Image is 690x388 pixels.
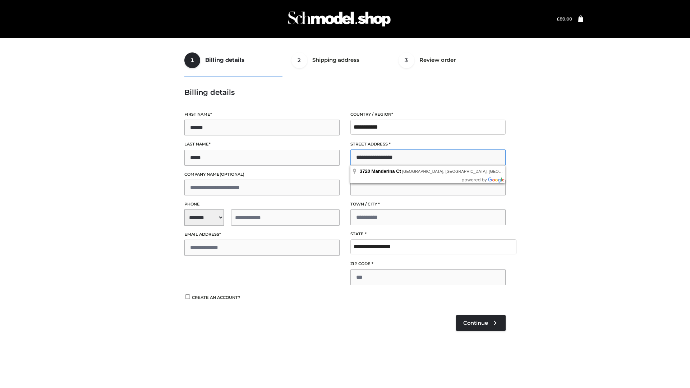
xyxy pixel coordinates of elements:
a: £89.00 [557,16,572,22]
label: Last name [184,141,340,148]
label: Phone [184,201,340,208]
label: First name [184,111,340,118]
span: 3720 [360,168,370,174]
label: Town / City [350,201,506,208]
span: [GEOGRAPHIC_DATA], [GEOGRAPHIC_DATA], [GEOGRAPHIC_DATA] [402,169,530,174]
input: Create an account? [184,294,191,299]
span: £ [557,16,560,22]
span: Continue [463,320,488,326]
img: Schmodel Admin 964 [285,5,393,33]
label: Country / Region [350,111,506,118]
h3: Billing details [184,88,506,97]
label: Email address [184,231,340,238]
label: ZIP Code [350,260,506,267]
span: (optional) [220,172,244,177]
a: Continue [456,315,506,331]
label: Street address [350,141,506,148]
span: Create an account? [192,295,240,300]
label: State [350,231,506,237]
span: Manderina Ct [372,168,401,174]
label: Company name [184,171,340,178]
bdi: 89.00 [557,16,572,22]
